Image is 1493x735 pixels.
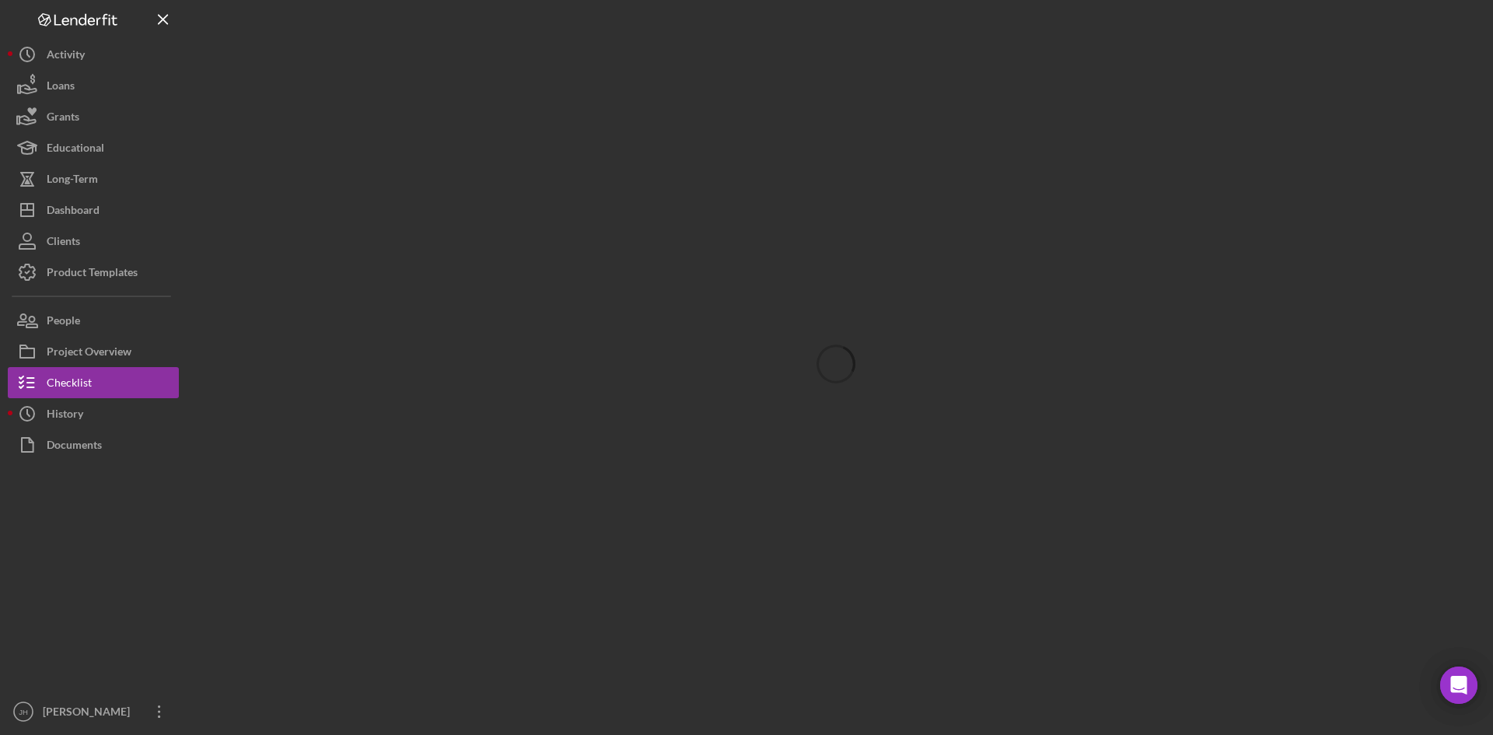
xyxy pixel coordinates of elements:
button: Long-Term [8,163,179,194]
button: Project Overview [8,336,179,367]
button: Dashboard [8,194,179,226]
div: Product Templates [47,257,138,292]
button: Product Templates [8,257,179,288]
button: Checklist [8,367,179,398]
div: Project Overview [47,336,131,371]
button: History [8,398,179,429]
div: Dashboard [47,194,100,229]
div: [PERSON_NAME] [39,696,140,731]
div: Checklist [47,367,92,402]
div: Open Intercom Messenger [1440,667,1477,704]
div: People [47,305,80,340]
div: Educational [47,132,104,167]
button: Clients [8,226,179,257]
div: Long-Term [47,163,98,198]
button: JH[PERSON_NAME] [8,696,179,727]
button: Grants [8,101,179,132]
div: Grants [47,101,79,136]
button: Educational [8,132,179,163]
text: JH [19,708,28,716]
div: Activity [47,39,85,74]
div: Loans [47,70,75,105]
button: Activity [8,39,179,70]
button: Loans [8,70,179,101]
div: Documents [47,429,102,464]
div: Clients [47,226,80,261]
button: People [8,305,179,336]
button: Documents [8,429,179,460]
div: History [47,398,83,433]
